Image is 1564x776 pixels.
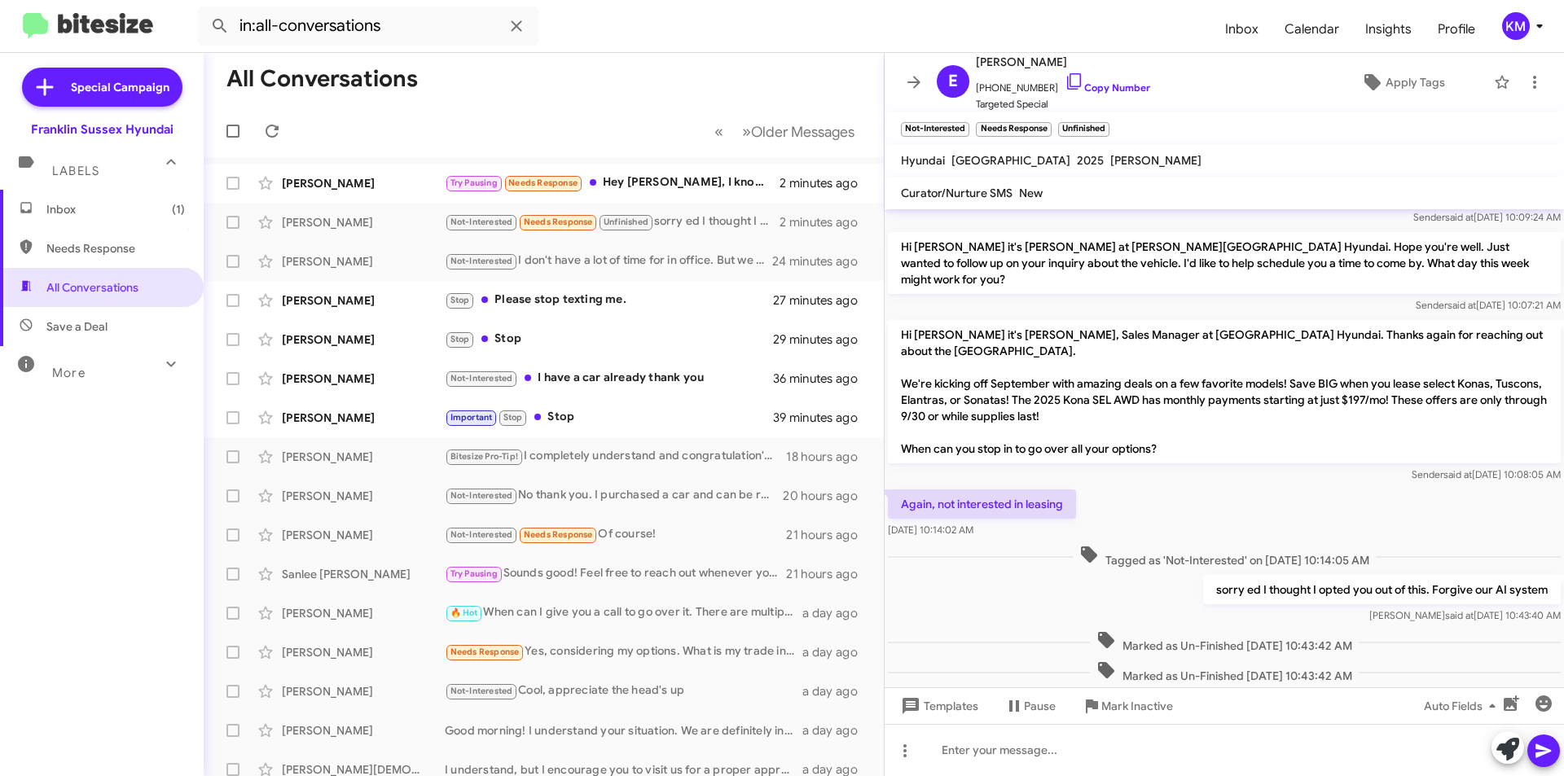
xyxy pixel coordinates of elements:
[1212,6,1272,53] a: Inbox
[450,256,513,266] span: Not-Interested
[786,527,871,543] div: 21 hours ago
[1024,691,1056,721] span: Pause
[1369,609,1561,621] span: [PERSON_NAME] [DATE] 10:43:40 AM
[450,529,513,540] span: Not-Interested
[888,489,1076,519] p: Again, not interested in leasing
[751,123,854,141] span: Older Messages
[802,683,871,699] div: a day ago
[445,408,773,427] div: Stop
[31,121,174,138] div: Franklin Sussex Hyundai
[445,603,802,622] div: When can I give you a call to go over it. There are multiple programs available for it. I wouldn'...
[780,214,871,230] div: 2 minutes ago
[52,366,86,380] span: More
[450,490,513,501] span: Not-Interested
[282,331,445,348] div: [PERSON_NAME]
[802,722,871,739] div: a day ago
[1445,211,1474,223] span: said at
[976,96,1150,112] span: Targeted Special
[783,488,871,504] div: 20 hours ago
[282,214,445,230] div: [PERSON_NAME]
[1058,122,1109,137] small: Unfinished
[1352,6,1425,53] a: Insights
[450,647,520,657] span: Needs Response
[282,722,445,739] div: [PERSON_NAME]
[742,121,751,142] span: »
[1069,691,1186,721] button: Mark Inactive
[282,449,445,465] div: [PERSON_NAME]
[1416,299,1561,311] span: Sender [DATE] 10:07:21 AM
[1065,81,1150,94] a: Copy Number
[445,642,802,661] div: Yes, considering my options. What is my trade in value?
[282,566,445,582] div: Sanlee [PERSON_NAME]
[450,568,498,579] span: Try Pausing
[773,253,871,270] div: 24 minutes ago
[888,524,973,536] span: [DATE] 10:14:02 AM
[1090,630,1359,654] span: Marked as Un-Finished [DATE] 10:43:42 AM
[226,66,418,92] h1: All Conversations
[604,217,648,227] span: Unfinished
[172,201,185,217] span: (1)
[1272,6,1352,53] span: Calendar
[786,449,871,465] div: 18 hours ago
[885,691,991,721] button: Templates
[445,330,773,349] div: Stop
[1101,691,1173,721] span: Mark Inactive
[450,217,513,227] span: Not-Interested
[445,291,773,309] div: Please stop texting me.
[445,213,780,231] div: sorry ed I thought I opted you out of this. Forgive our AI system
[1019,186,1043,200] span: New
[282,488,445,504] div: [PERSON_NAME]
[46,318,108,335] span: Save a Deal
[445,369,773,388] div: I have a car already thank you
[450,373,513,384] span: Not-Interested
[445,564,786,583] div: Sounds good! Feel free to reach out whenever you're ready. Looking forward to hearing from you!
[705,115,733,148] button: Previous
[773,331,871,348] div: 29 minutes ago
[1090,660,1359,684] span: Marked as Un-Finished [DATE] 10:43:42 AM
[46,279,138,296] span: All Conversations
[888,232,1561,294] p: Hi [PERSON_NAME] it's [PERSON_NAME] at [PERSON_NAME][GEOGRAPHIC_DATA] Hyundai. Hope you're well. ...
[450,607,478,618] span: 🔥 Hot
[714,121,723,142] span: «
[1445,609,1474,621] span: said at
[898,691,978,721] span: Templates
[1386,68,1445,97] span: Apply Tags
[282,644,445,660] div: [PERSON_NAME]
[46,240,185,256] span: Needs Response
[802,605,871,621] div: a day ago
[948,68,958,94] span: E
[445,447,786,466] div: I completely understand and congratulation's for your daughter . We can help with the process of ...
[450,686,513,696] span: Not-Interested
[197,7,539,46] input: Search
[705,115,864,148] nav: Page navigation example
[1502,12,1530,40] div: KM
[450,412,493,423] span: Important
[71,79,169,95] span: Special Campaign
[503,412,523,423] span: Stop
[901,122,969,137] small: Not-Interested
[282,175,445,191] div: [PERSON_NAME]
[1443,468,1472,480] span: said at
[445,252,773,270] div: I don't have a lot of time for in office. But we can discuss over chats. Also no leasing as we dr...
[282,292,445,309] div: [PERSON_NAME]
[282,527,445,543] div: [PERSON_NAME]
[450,178,498,188] span: Try Pausing
[1425,6,1488,53] span: Profile
[22,68,182,107] a: Special Campaign
[282,370,445,387] div: [PERSON_NAME]
[508,178,578,188] span: Needs Response
[282,253,445,270] div: [PERSON_NAME]
[1413,211,1561,223] span: Sender [DATE] 10:09:24 AM
[1448,299,1476,311] span: said at
[773,410,871,426] div: 39 minutes ago
[445,682,802,700] div: Cool, appreciate the head's up
[901,186,1013,200] span: Curator/Nurture SMS
[450,451,518,462] span: Bitesize Pro-Tip!
[1488,12,1546,40] button: KM
[976,122,1051,137] small: Needs Response
[445,525,786,544] div: Of course!
[991,691,1069,721] button: Pause
[976,52,1150,72] span: [PERSON_NAME]
[46,201,185,217] span: Inbox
